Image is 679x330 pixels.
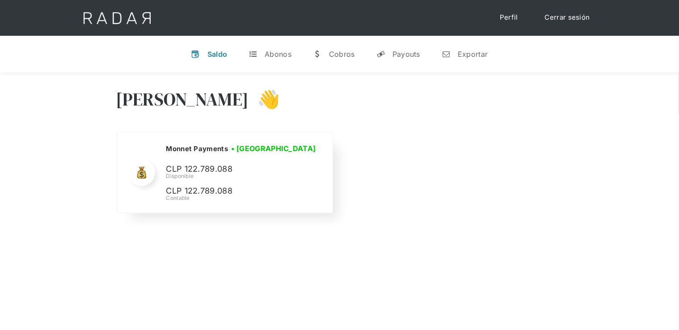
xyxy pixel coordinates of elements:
[329,50,355,59] div: Cobros
[116,88,249,110] h3: [PERSON_NAME]
[249,88,280,110] h3: 👋
[376,50,385,59] div: y
[392,50,420,59] div: Payouts
[166,163,300,176] p: CLP 122.789.088
[491,9,527,26] a: Perfil
[442,50,451,59] div: n
[249,50,257,59] div: t
[265,50,291,59] div: Abonos
[458,50,488,59] div: Exportar
[166,185,300,198] p: CLP 122.789.088
[207,50,228,59] div: Saldo
[313,50,322,59] div: w
[166,144,228,153] h2: Monnet Payments
[191,50,200,59] div: v
[231,143,316,154] h3: • [GEOGRAPHIC_DATA]
[166,194,319,202] div: Contable
[536,9,599,26] a: Cerrar sesión
[166,172,319,180] div: Disponible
